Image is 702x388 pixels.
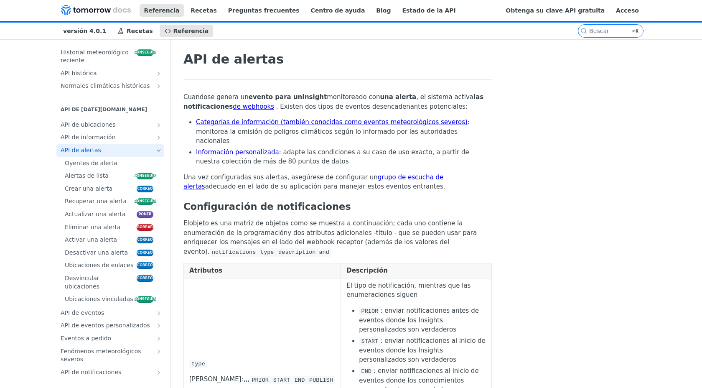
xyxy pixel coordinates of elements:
span: PUBLISH [309,377,333,383]
a: Normales climáticas históricasMostrar subpáginas para Normales climáticas históricas [56,80,164,92]
span: description and [278,249,329,255]
a: Recuperar una alertaconseguir [61,195,164,208]
img: Documentación de la API meteorológica de Tomorrow.io [61,5,131,15]
font: borrar [137,225,153,229]
a: API de eventos personalizadosMostrar subpáginas para la API de eventos personalizados [56,319,164,332]
font: evento para un [249,93,302,101]
font: El [183,220,189,227]
font: Recetas [127,28,153,34]
font: correo [137,187,153,191]
font: Crear una alerta [65,185,112,192]
font: Historial meteorológico reciente [61,49,129,64]
font: API de eventos [61,309,104,316]
a: Historial meteorológico recienteconseguir [56,46,164,67]
a: Acceso [611,4,643,17]
a: Eventos a pedidoMostrar subpáginas para eventos a pedido [56,332,164,345]
font: Acceso [616,7,639,14]
font: El tipo de notificación, mientras que las enumeraciones siguen [346,282,471,299]
button: Mostrar subpáginas para la API de eventos [155,310,162,317]
a: Activar una alertacorreo [61,234,164,246]
font: API de alertas [61,147,101,153]
a: Oyentes de alerta [61,157,164,170]
a: Centro de ayuda [306,4,370,17]
font: Blog [376,7,391,14]
span: END [361,368,371,375]
a: API de alertasOcultar subpáginas para la API de alertas [56,144,164,157]
font: , [247,375,249,383]
font: Recuperar una alerta [65,198,127,204]
font: Actualizar una alerta [65,211,126,217]
input: ⌘K [589,28,662,34]
font: conseguir [134,51,156,54]
font: Alertas de lista [65,172,109,179]
font: Desactivar una alerta [65,249,128,256]
font: correo [137,251,153,255]
font: Cuando [183,93,207,101]
button: Mostrar subpáginas para la API de notificaciones [155,369,162,376]
font: poner [139,212,152,216]
font: Referencia [173,28,209,34]
a: Estado de la API [397,4,460,17]
font: título - que se pueden usar para enriquecer los mensajes en el lado del webhook receptor (además ... [183,229,477,255]
a: API de eventosMostrar subpáginas para la API de eventos [56,307,164,319]
a: Desvincular ubicacionescorreo [61,272,164,293]
span: END [295,377,305,383]
a: Recetas [113,25,158,37]
font: API de [DATE][DOMAIN_NAME] [61,107,147,112]
font: una alerta [380,93,416,101]
font: monitoreado con [327,93,380,101]
a: API históricaMostrar subpáginas para la API histórica [56,67,164,80]
font: Fenómenos meteorológicos severos [61,348,141,363]
a: Categorías de información (también conocidas como eventos meteorológicos severos) [196,118,468,126]
a: Ubicaciones de enlacescorreo [61,259,164,272]
button: Mostrar subpáginas para eventos climáticos severos [155,348,162,355]
font: . Existen dos tipos de eventos desencadenantes potenciales: [276,103,468,110]
font: Referencia [144,7,180,14]
font: API de ubicaciones [61,121,115,128]
svg: Buscar [580,28,587,34]
font: se genera un [207,93,248,101]
button: Mostrar subpáginas para la API de Insights [155,134,162,141]
a: Actualizar una alertaponer [61,208,164,221]
font: Atributos [189,267,222,274]
font: API histórica [61,70,97,77]
span: type [191,361,205,367]
font: Centro de ayuda [311,7,365,14]
font: Obtenga su clave API gratuita [506,7,605,14]
font: API de alertas [183,52,284,66]
font: correo [137,263,153,267]
font: correo [137,238,153,242]
a: Preguntas frecuentes [224,4,304,17]
font: Configuración de notificaciones [183,201,351,212]
span: notifications [212,249,256,255]
font: Clima histórico [61,34,111,40]
font: , [244,375,246,383]
a: Información personalizada [196,148,279,156]
font: conseguir [134,174,156,178]
a: API de ubicacionesMostrar subpáginas para la API de ubicaciones [56,119,164,131]
font: API de información [61,134,116,140]
button: Mostrar subpáginas para eventos a pedido [155,335,162,342]
font: Estado de la API [402,7,455,14]
font: Eventos a pedido [61,335,111,342]
button: Mostrar subpáginas para Normales climáticas históricas [155,83,162,89]
a: Crear una alertacorreo [61,183,164,195]
font: Ubicaciones de enlaces [65,262,133,268]
a: Blog [371,4,395,17]
font: y dos atributos adicionales - [287,229,376,237]
font: : monitorea la emisión de peligros climáticos según lo informado por las autoridades nacionales [196,118,470,145]
font: objeto es una matriz de objetos como se muestra a continuación; cada uno contiene la enumeración ... [183,220,463,237]
a: Alertas de listaconseguir [61,170,164,182]
nav: Navegación principal [50,23,578,39]
span: PRIOR [252,377,269,383]
font: , [245,375,247,383]
font: conseguir [134,199,156,203]
font: Recetas [191,7,217,14]
a: Recetas [186,4,221,17]
a: de webhooks [233,103,274,110]
button: Mostrar subpáginas para la API de eventos personalizados [155,322,162,329]
a: Eliminar una alertaborrar [61,221,164,234]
